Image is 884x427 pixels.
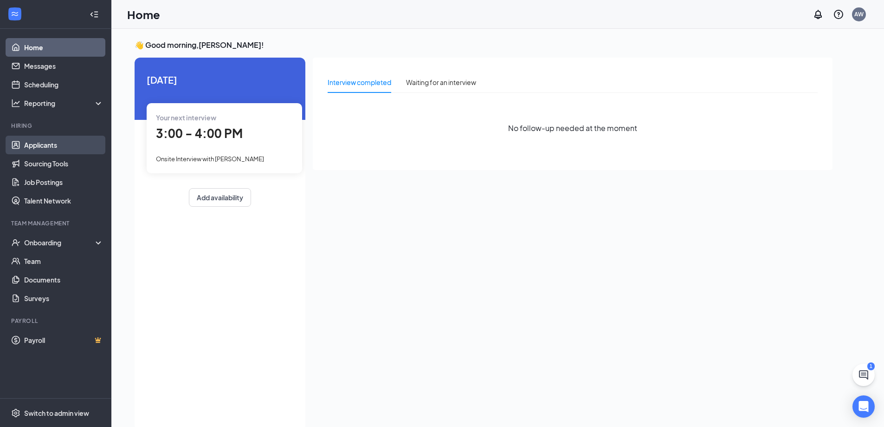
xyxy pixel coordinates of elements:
h1: Home [127,7,160,22]
div: Switch to admin view [24,408,89,418]
svg: ChatActive [858,369,869,381]
div: 1 [867,362,875,370]
span: 3:00 - 4:00 PM [156,125,243,141]
a: Home [24,38,103,57]
a: Talent Network [24,191,103,210]
button: ChatActive [852,364,875,386]
div: Onboarding [24,238,96,247]
div: Waiting for an interview [406,77,476,87]
a: PayrollCrown [24,331,103,349]
div: Reporting [24,99,104,108]
svg: Notifications [813,9,824,20]
span: Your next interview [156,113,216,122]
a: Messages [24,57,103,75]
span: No follow-up needed at the moment [508,122,637,134]
svg: Collapse [90,10,99,19]
a: Documents [24,270,103,289]
button: Add availability [189,188,251,207]
svg: QuestionInfo [833,9,844,20]
div: Hiring [11,122,102,130]
span: Onsite Interview with [PERSON_NAME] [156,155,264,163]
a: Scheduling [24,75,103,94]
svg: Analysis [11,99,20,108]
a: Sourcing Tools [24,154,103,173]
a: Job Postings [24,173,103,191]
svg: WorkstreamLogo [10,9,19,19]
div: Payroll [11,317,102,325]
a: Applicants [24,136,103,154]
div: Open Intercom Messenger [852,395,875,418]
a: Team [24,252,103,270]
div: Team Management [11,219,102,227]
svg: UserCheck [11,238,20,247]
svg: Settings [11,408,20,418]
div: Interview completed [328,77,391,87]
div: AW [854,10,864,18]
a: Surveys [24,289,103,308]
h3: 👋 Good morning, [PERSON_NAME] ! [135,40,832,50]
span: [DATE] [147,72,293,87]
